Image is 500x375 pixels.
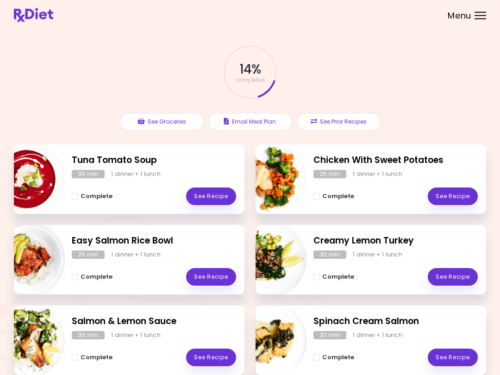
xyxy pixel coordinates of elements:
div: 1 dinner + 1 lunch [111,331,161,340]
span: completed [236,78,265,83]
button: Complete - Chicken With Sweet Potatoes [313,191,354,202]
a: See Recipe - Creamy Lemon Turkey [428,269,478,286]
img: Info - Creamy Lemon Turkey [230,222,307,299]
button: Complete - Spinach Cream Salmon [313,352,354,363]
button: Complete - Tuna Tomato Soup [72,191,112,202]
span: Complete [322,354,354,362]
div: 1 dinner + 1 lunch [111,170,161,179]
div: 1 dinner + 1 lunch [111,251,161,259]
a: See Recipe - Chicken With Sweet Potatoes [428,188,478,206]
a: See Recipe - Tuna Tomato Soup [186,188,236,206]
a: See Recipe - Salmon & Lemon Sauce [186,349,236,367]
span: Complete [322,193,354,200]
span: Complete [81,274,112,281]
img: RxDiet [14,8,53,22]
span: Menu [448,12,471,20]
h2: Creamy Lemon Turkey [313,235,478,248]
div: 30 min [72,170,105,179]
div: 25 min [72,251,105,259]
a: See Recipe - Spinach Cream Salmon [428,349,478,367]
img: Info - Chicken With Sweet Potatoes [230,141,307,218]
button: See Prior Recipes [297,113,381,131]
h2: Salmon & Lemon Sauce [72,315,236,329]
button: Complete - Easy Salmon Rice Bowl [72,272,112,283]
span: Complete [81,354,112,362]
h2: Chicken With Sweet Potatoes [313,154,478,168]
h2: Spinach Cream Salmon [313,315,478,329]
button: Complete - Creamy Lemon Turkey [313,272,354,283]
div: 1 dinner + 1 lunch [353,251,402,259]
a: See Recipe - Easy Salmon Rice Bowl [186,269,236,286]
button: Email Meal Plan [208,113,292,131]
h2: Tuna Tomato Soup [72,154,236,168]
span: 14 % [239,62,261,78]
button: Complete - Salmon & Lemon Sauce [72,352,112,363]
h2: Easy Salmon Rice Bowl [72,235,236,248]
div: 30 min [313,331,346,340]
button: See Groceries [120,113,204,131]
div: 1 dinner + 1 lunch [353,170,402,179]
span: Complete [81,193,112,200]
div: 1 dinner + 1 lunch [353,331,402,340]
span: Complete [322,274,354,281]
div: 30 min [72,331,105,340]
div: 30 min [313,251,346,259]
div: 25 min [313,170,346,179]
